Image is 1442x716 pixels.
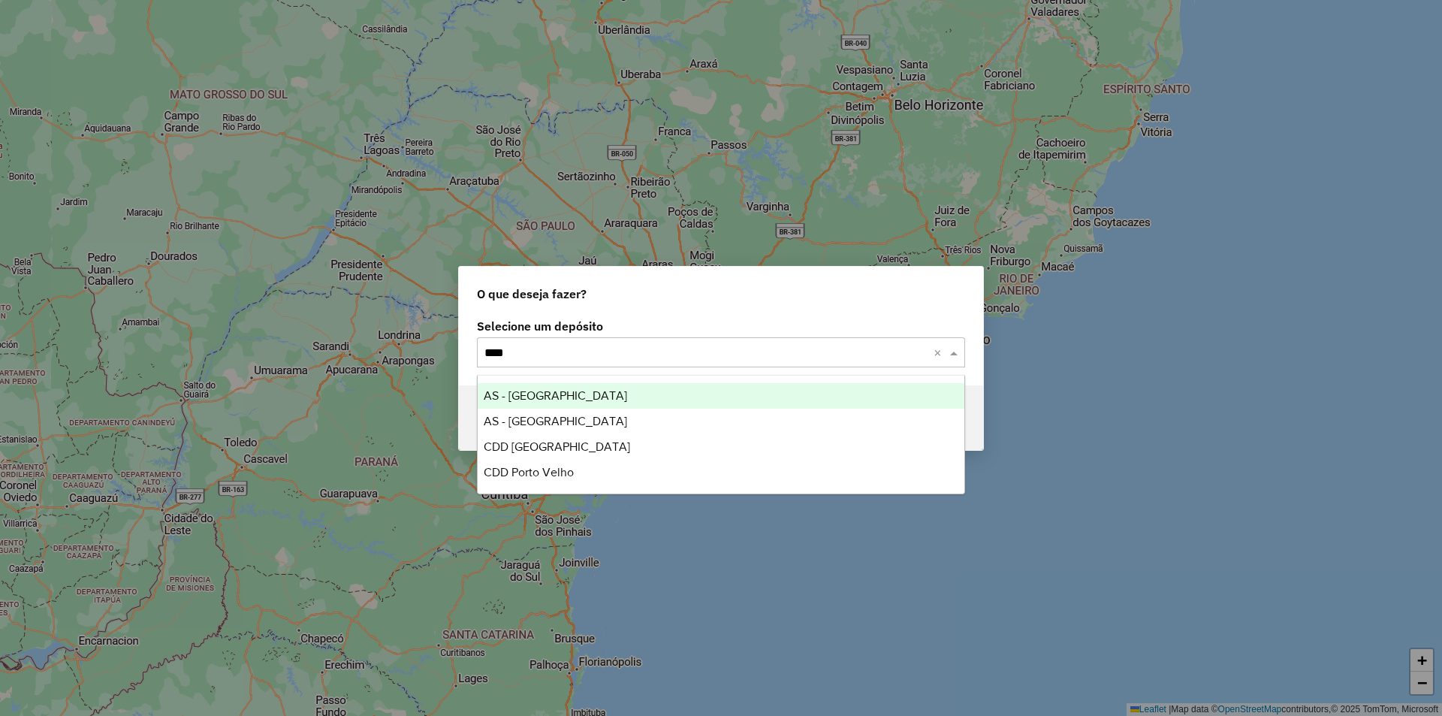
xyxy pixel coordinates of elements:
[934,343,946,361] span: Clear all
[477,317,965,335] label: Selecione um depósito
[484,389,627,402] span: AS - [GEOGRAPHIC_DATA]
[484,415,627,427] span: AS - [GEOGRAPHIC_DATA]
[477,285,587,303] span: O que deseja fazer?
[477,375,965,494] ng-dropdown-panel: Options list
[484,440,630,453] span: CDD [GEOGRAPHIC_DATA]
[484,466,574,479] span: CDD Porto Velho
